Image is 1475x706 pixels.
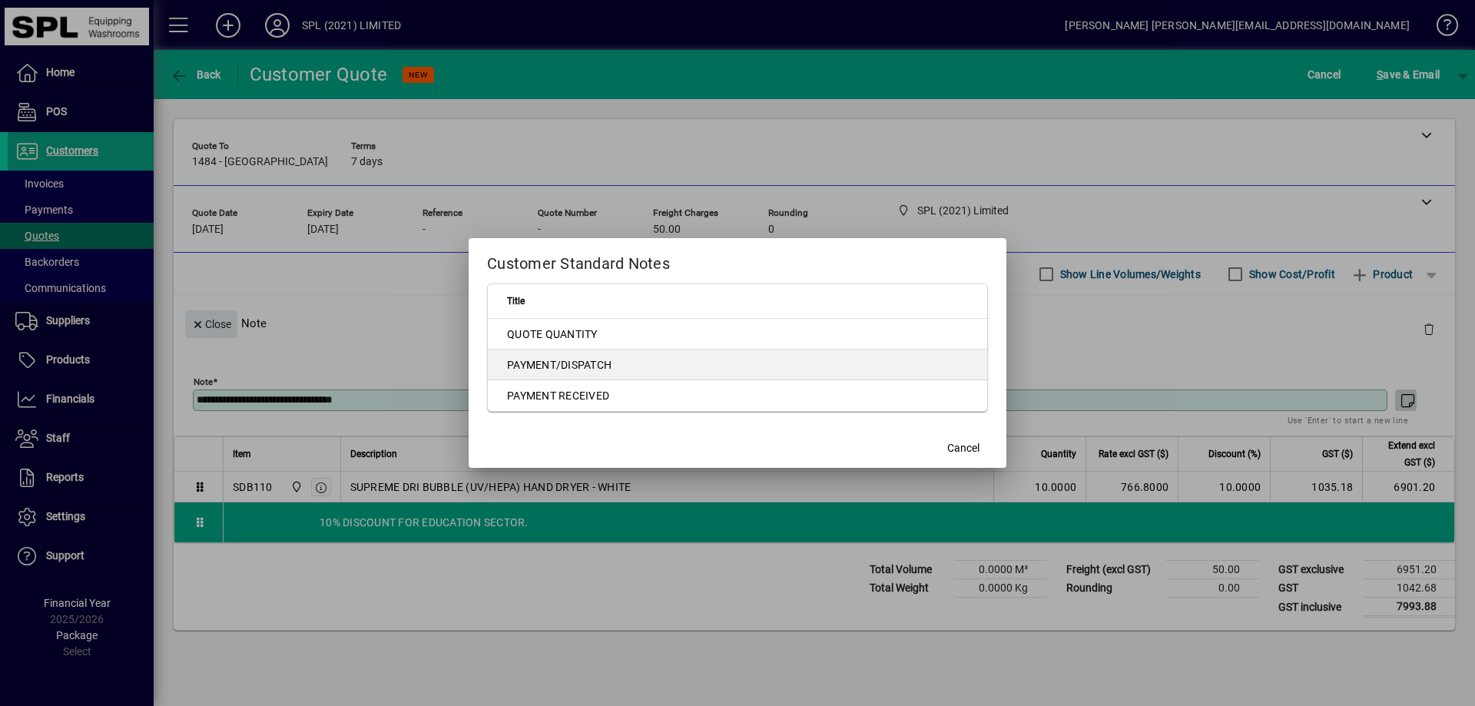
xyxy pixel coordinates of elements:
[488,380,987,411] td: PAYMENT RECEIVED
[947,440,979,456] span: Cancel
[939,434,988,462] button: Cancel
[488,319,987,350] td: QUOTE QUANTITY
[469,238,1006,283] h2: Customer Standard Notes
[488,350,987,380] td: PAYMENT/DISPATCH
[507,293,525,310] span: Title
